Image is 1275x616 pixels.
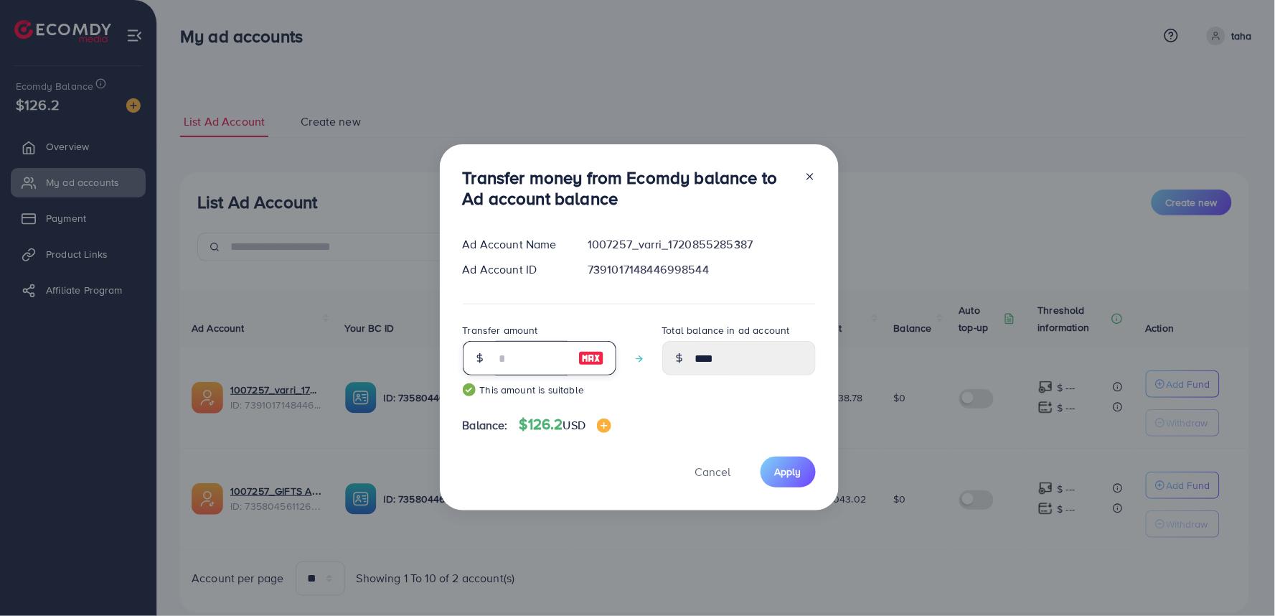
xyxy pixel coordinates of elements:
[463,383,476,396] img: guide
[597,419,611,433] img: image
[463,417,508,434] span: Balance:
[662,323,790,337] label: Total balance in ad account
[775,465,801,479] span: Apply
[576,261,827,278] div: 7391017148446998544
[695,464,731,480] span: Cancel
[451,236,577,253] div: Ad Account Name
[451,261,577,278] div: Ad Account ID
[677,457,749,487] button: Cancel
[463,383,616,397] small: This amount is suitable
[519,416,611,434] h4: $126.2
[1214,551,1264,605] iframe: Chat
[576,236,827,253] div: 1007257_varri_1720855285387
[578,350,604,367] img: image
[761,457,816,487] button: Apply
[563,417,585,433] span: USD
[463,323,538,337] label: Transfer amount
[463,167,793,209] h3: Transfer money from Ecomdy balance to Ad account balance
